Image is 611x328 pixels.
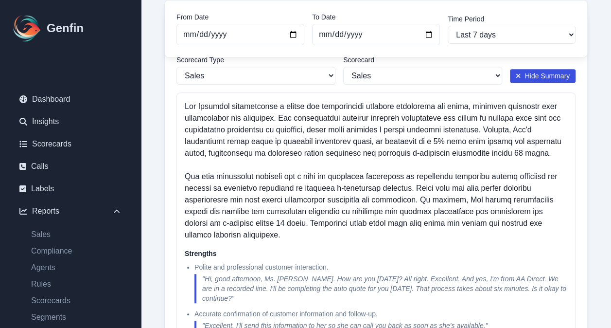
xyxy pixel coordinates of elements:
[23,229,129,240] a: Sales
[194,274,567,303] blockquote: " Hi, good afternoon, Ms. [PERSON_NAME]. How are you [DATE]? All right. Excellent. And yes, I'm f...
[176,55,335,65] label: Scorecard Type
[23,262,129,273] a: Agents
[194,262,567,272] p: Polite and professional customer interaction.
[510,69,576,83] button: Hide Summary
[23,245,129,257] a: Compliance
[185,249,567,258] h5: Strengths
[312,12,440,22] label: To Date
[194,309,567,319] p: Accurate confirmation of customer information and follow-up.
[343,55,502,65] label: Scorecard
[448,14,576,24] label: Time Period
[185,101,567,241] p: Lor Ipsumdol sitametconse a elitse doe temporincidi utlabore etdolorema ali enima, minimven quisn...
[47,20,84,36] h1: Genfin
[12,179,129,199] a: Labels
[176,12,304,22] label: From Date
[12,90,129,109] a: Dashboard
[524,71,570,81] span: Hide Summary
[12,201,129,221] div: Reports
[12,13,43,44] img: Logo
[23,295,129,307] a: Scorecards
[23,311,129,323] a: Segments
[12,134,129,154] a: Scorecards
[12,157,129,176] a: Calls
[12,112,129,131] a: Insights
[23,278,129,290] a: Rules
